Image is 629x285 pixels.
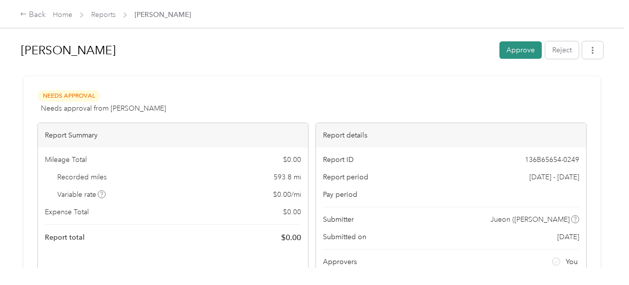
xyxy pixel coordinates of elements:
[323,189,357,200] span: Pay period
[323,257,357,267] span: Approvers
[283,154,301,165] span: $ 0.00
[274,172,301,182] span: 593.8 mi
[281,232,301,244] span: $ 0.00
[37,90,100,102] span: Needs Approval
[45,207,89,217] span: Expense Total
[323,154,354,165] span: Report ID
[57,189,106,200] span: Variable rate
[566,257,578,267] span: You
[490,214,570,225] span: Jueon ([PERSON_NAME]
[45,232,85,243] span: Report total
[283,207,301,217] span: $ 0.00
[525,154,579,165] span: 136B65654-0249
[316,123,586,147] div: Report details
[41,103,166,114] span: Needs approval from [PERSON_NAME]
[53,10,72,19] a: Home
[323,172,368,182] span: Report period
[573,229,629,285] iframe: Everlance-gr Chat Button Frame
[273,189,301,200] span: $ 0.00 / mi
[21,38,492,62] h1: Roy
[529,172,579,182] span: [DATE] - [DATE]
[135,9,191,20] span: [PERSON_NAME]
[45,154,87,165] span: Mileage Total
[323,214,354,225] span: Submitter
[38,123,308,147] div: Report Summary
[545,41,579,59] button: Reject
[323,232,366,242] span: Submitted on
[91,10,116,19] a: Reports
[20,9,46,21] div: Back
[557,232,579,242] span: [DATE]
[499,41,542,59] button: Approve
[57,172,107,182] span: Recorded miles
